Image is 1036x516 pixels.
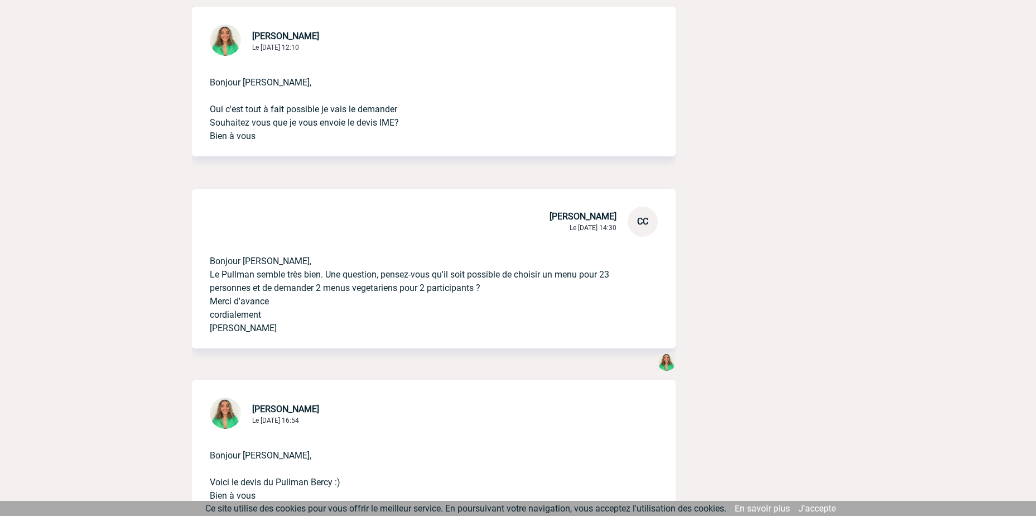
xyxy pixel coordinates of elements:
[252,404,319,414] span: [PERSON_NAME]
[252,417,299,424] span: Le [DATE] 16:54
[798,503,836,514] a: J'accepte
[570,224,616,232] span: Le [DATE] 14:30
[252,31,319,41] span: [PERSON_NAME]
[210,237,627,335] p: Bonjour [PERSON_NAME], Le Pullman semble très bien. Une question, pensez-vous qu'il soit possible...
[210,25,241,56] img: 115096-0.jpg
[658,353,676,371] img: 115096-0.jpg
[210,398,241,429] img: 115096-0.jpg
[210,431,627,503] p: Bonjour [PERSON_NAME], Voici le devis du Pullman Bercy :) Bien à vous
[658,353,676,373] div: Anaïs VANHOOF 07 Octobre 2024 à 12:10
[210,58,627,143] p: Bonjour [PERSON_NAME], Oui c'est tout à fait possible je vais le demander Souhaitez vous que je v...
[550,211,616,222] span: [PERSON_NAME]
[252,44,299,51] span: Le [DATE] 12:10
[735,503,790,514] a: En savoir plus
[205,503,726,514] span: Ce site utilise des cookies pour vous offrir le meilleur service. En poursuivant votre navigation...
[637,216,648,227] span: CC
